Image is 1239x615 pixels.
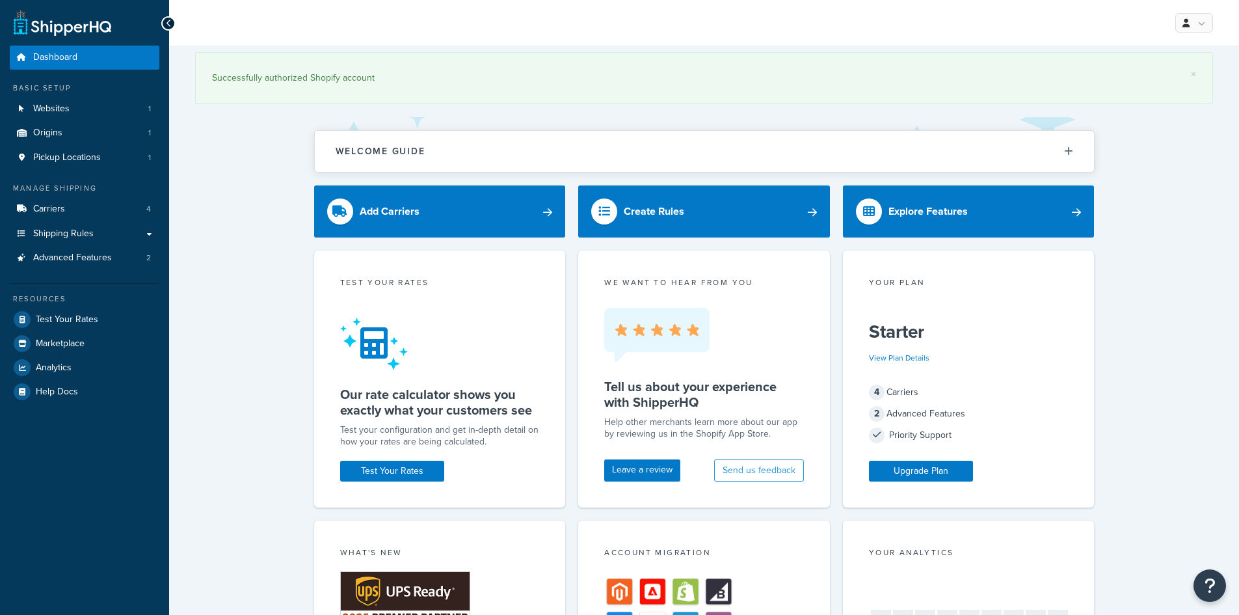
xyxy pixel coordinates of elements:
a: Advanced Features2 [10,246,159,270]
div: Manage Shipping [10,183,159,194]
div: Priority Support [869,426,1069,444]
span: Analytics [36,362,72,374]
span: Help Docs [36,387,78,398]
a: Upgrade Plan [869,461,973,482]
a: View Plan Details [869,352,929,364]
a: Websites1 [10,97,159,121]
li: Websites [10,97,159,121]
a: Help Docs [10,380,159,403]
p: Help other merchants learn more about our app by reviewing us in the Shopify App Store. [604,417,804,440]
div: Explore Features [888,202,968,221]
a: Marketplace [10,332,159,355]
a: Dashboard [10,46,159,70]
span: Carriers [33,204,65,215]
a: Create Rules [578,185,830,238]
a: Test Your Rates [10,308,159,331]
button: Send us feedback [714,459,804,482]
span: 4 [146,204,151,215]
div: Resources [10,294,159,305]
a: Add Carriers [314,185,566,238]
div: Carriers [869,383,1069,402]
li: Carriers [10,197,159,221]
span: Dashboard [33,52,77,63]
span: Pickup Locations [33,152,101,163]
span: 2 [869,406,885,422]
div: Successfully authorized Shopify account [212,69,1196,87]
span: Origins [33,128,62,139]
a: Shipping Rules [10,222,159,246]
span: 1 [148,152,151,163]
div: Add Carriers [360,202,420,221]
a: Test Your Rates [340,461,444,482]
span: Test Your Rates [36,314,98,325]
span: Marketplace [36,338,85,349]
span: 1 [148,128,151,139]
span: 2 [146,253,151,264]
div: Your Plan [869,277,1069,292]
span: Shipping Rules [33,228,94,239]
button: Welcome Guide [315,131,1094,172]
a: Analytics [10,356,159,379]
button: Open Resource Center [1193,569,1226,602]
div: Test your rates [340,277,540,292]
span: 4 [869,385,885,400]
a: × [1191,69,1196,79]
div: Create Rules [624,202,684,221]
h5: Our rate calculator shows you exactly what your customers see [340,387,540,418]
a: Carriers4 [10,197,159,221]
div: Basic Setup [10,83,159,94]
li: Pickup Locations [10,146,159,170]
div: Your Analytics [869,547,1069,562]
a: Origins1 [10,121,159,145]
div: Account Migration [604,547,804,562]
li: Advanced Features [10,246,159,270]
h2: Welcome Guide [336,146,425,156]
p: we want to hear from you [604,277,804,288]
div: What's New [340,547,540,562]
div: Advanced Features [869,405,1069,423]
div: Test your configuration and get in-depth detail on how your rates are being calculated. [340,424,540,448]
a: Pickup Locations1 [10,146,159,170]
span: Advanced Features [33,253,112,264]
h5: Tell us about your experience with ShipperHQ [604,379,804,410]
a: Leave a review [604,459,680,482]
a: Explore Features [843,185,1095,238]
li: Origins [10,121,159,145]
span: Websites [33,103,70,115]
span: 1 [148,103,151,115]
h5: Starter [869,321,1069,342]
